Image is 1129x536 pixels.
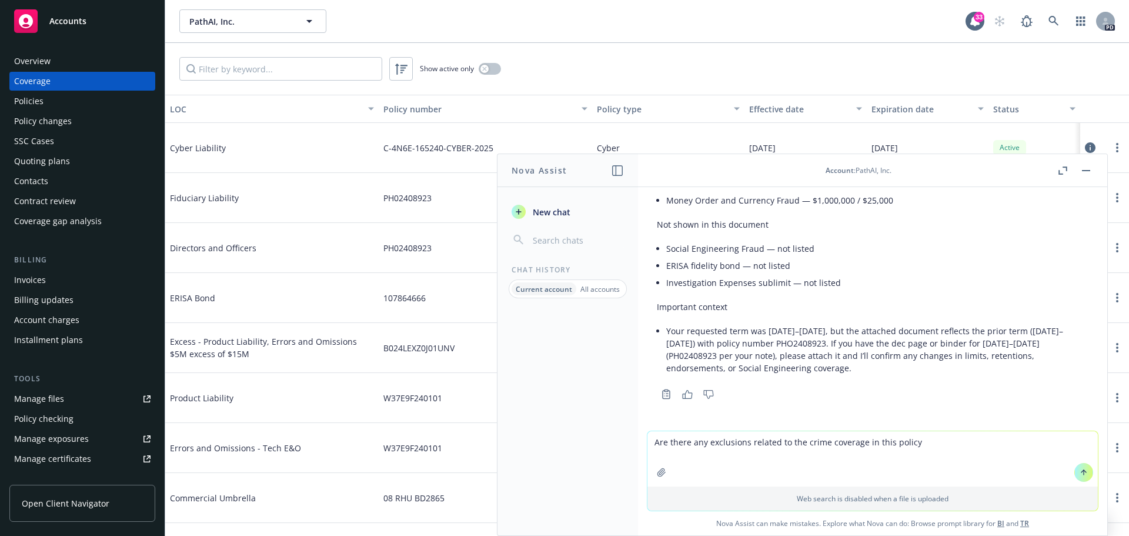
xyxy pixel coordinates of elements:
[170,292,346,304] span: ERISA Bond
[9,112,155,131] a: Policy changes
[871,103,971,115] div: Expiration date
[9,389,155,408] a: Manage files
[9,152,155,171] a: Quoting plans
[744,95,866,123] button: Effective date
[1015,9,1038,33] a: Report a Bug
[1110,441,1124,455] a: more
[9,172,155,191] a: Contacts
[170,335,374,360] span: Excess - Product Liability, Errors and Omissions $5M excess of $15M
[699,386,718,402] button: Thumbs down
[597,103,727,115] div: Policy type
[9,132,155,151] a: SSC Cases
[988,9,1011,33] a: Start snowing
[22,497,109,510] span: Open Client Navigator
[14,271,46,289] div: Invoices
[170,192,346,204] span: Fiduciary Liability
[189,15,291,28] span: PathAI, Inc.
[14,291,74,309] div: Billing updates
[1069,9,1093,33] a: Switch app
[170,492,346,504] span: Commercial Umbrella
[179,9,326,33] button: PathAI, Inc.
[14,470,69,488] div: Manage BORs
[516,284,572,294] p: Current account
[1110,291,1124,305] a: more
[749,103,849,115] div: Effective date
[749,142,776,154] span: [DATE]
[507,201,629,222] button: New chat
[383,103,574,115] div: Policy number
[1110,491,1124,505] a: more
[512,164,567,177] h1: Nova Assist
[997,518,1004,528] a: BI
[597,142,620,154] span: Cyber
[530,206,570,218] span: New chat
[1020,518,1029,528] a: TR
[974,12,984,22] div: 33
[9,52,155,71] a: Overview
[14,410,74,428] div: Policy checking
[9,72,155,91] a: Coverage
[170,142,346,154] span: Cyber Liability
[383,292,426,304] span: 107864666
[420,64,474,74] span: Show active only
[9,410,155,428] a: Policy checking
[647,431,1098,487] textarea: Are there any exclusions related to the crime coverage in this policy
[666,192,1088,209] li: Money Order and Currency Fraud — $1,000,000 / $25,000
[9,450,155,468] a: Manage certificates
[530,232,624,248] input: Search chats
[14,72,51,91] div: Coverage
[988,95,1080,123] button: Status
[170,442,346,454] span: Errors and Omissions - Tech E&O
[9,470,155,488] a: Manage BORs
[14,331,83,349] div: Installment plans
[9,254,155,266] div: Billing
[657,218,1088,231] p: Not shown in this document
[9,271,155,289] a: Invoices
[379,95,592,123] button: Policy number
[592,95,744,123] button: Policy type
[14,132,54,151] div: SSC Cases
[165,95,379,123] button: LOC
[497,265,638,275] div: Chat History
[826,165,854,175] span: Account
[1110,341,1124,355] a: more
[383,242,432,254] span: PH02408923
[170,242,346,254] span: Directors and Officers
[14,92,44,111] div: Policies
[14,450,91,468] div: Manage certificates
[14,311,79,329] div: Account charges
[9,92,155,111] a: Policies
[643,511,1103,535] span: Nova Assist can make mistakes. Explore what Nova can do: Browse prompt library for and
[14,212,102,231] div: Coverage gap analysis
[170,103,361,115] div: LOC
[383,492,445,504] span: 08 RHU BD2865
[14,192,76,211] div: Contract review
[170,392,346,404] span: Product Liability
[1110,191,1124,205] a: more
[661,389,672,399] svg: Copy to clipboard
[867,95,988,123] button: Expiration date
[14,112,72,131] div: Policy changes
[179,57,382,81] input: Filter by keyword...
[666,257,1088,274] li: ERISA fidelity bond — not listed
[666,240,1088,257] li: Social Engineering Fraud — not listed
[1042,9,1065,33] a: Search
[666,322,1088,377] li: Your requested term was [DATE]–[DATE], but the attached document reflects the prior term ([DATE]–...
[1110,141,1124,155] a: more
[9,291,155,309] a: Billing updates
[9,430,155,448] a: Manage exposures
[1110,241,1124,255] a: more
[666,274,1088,291] li: Investigation Expenses sublimit — not listed
[826,165,891,175] div: : PathAI, Inc.
[998,142,1021,153] span: Active
[383,342,455,354] span: B024LEXZ0J01UNV
[383,192,432,204] span: PH02408923
[383,392,442,404] span: W37E9F240101
[9,5,155,38] a: Accounts
[383,442,442,454] span: W37E9F240101
[580,284,620,294] p: All accounts
[49,16,86,26] span: Accounts
[993,103,1063,115] div: Status
[1110,391,1124,405] a: more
